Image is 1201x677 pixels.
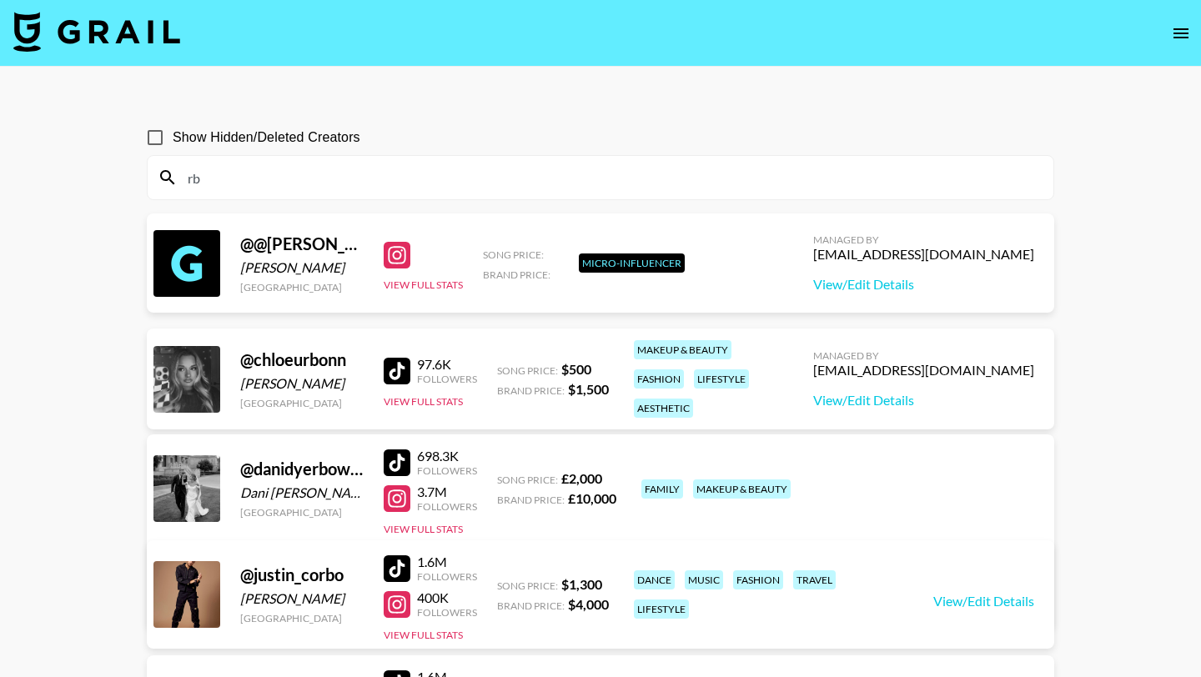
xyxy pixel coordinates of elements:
[634,340,731,359] div: makeup & beauty
[634,369,684,389] div: fashion
[497,579,558,592] span: Song Price:
[417,448,477,464] div: 698.3K
[417,554,477,570] div: 1.6M
[568,596,609,612] strong: $ 4,000
[813,246,1034,263] div: [EMAIL_ADDRESS][DOMAIN_NAME]
[497,494,565,506] span: Brand Price:
[693,479,791,499] div: makeup & beauty
[240,590,364,607] div: [PERSON_NAME]
[240,259,364,276] div: [PERSON_NAME]
[13,12,180,52] img: Grail Talent
[384,395,463,408] button: View Full Stats
[417,484,477,500] div: 3.7M
[497,599,565,612] span: Brand Price:
[813,233,1034,246] div: Managed By
[417,356,477,373] div: 97.6K
[561,576,602,592] strong: $ 1,300
[634,599,689,619] div: lifestyle
[417,500,477,513] div: Followers
[733,570,783,589] div: fashion
[240,375,364,392] div: [PERSON_NAME]
[694,369,749,389] div: lifestyle
[568,381,609,397] strong: $ 1,500
[240,233,364,254] div: @ @[PERSON_NAME].[PERSON_NAME]
[240,281,364,293] div: [GEOGRAPHIC_DATA]
[240,506,364,519] div: [GEOGRAPHIC_DATA]
[497,364,558,377] span: Song Price:
[813,276,1034,293] a: View/Edit Details
[813,362,1034,379] div: [EMAIL_ADDRESS][DOMAIN_NAME]
[568,490,616,506] strong: £ 10,000
[417,606,477,619] div: Followers
[384,278,463,291] button: View Full Stats
[384,629,463,641] button: View Full Stats
[240,612,364,624] div: [GEOGRAPHIC_DATA]
[417,373,477,385] div: Followers
[173,128,360,148] span: Show Hidden/Deleted Creators
[813,349,1034,362] div: Managed By
[384,523,463,535] button: View Full Stats
[240,349,364,370] div: @ chloeurbonn
[497,384,565,397] span: Brand Price:
[561,361,591,377] strong: $ 500
[417,464,477,477] div: Followers
[634,399,693,418] div: aesthetic
[685,570,723,589] div: music
[483,268,550,281] span: Brand Price:
[178,164,1043,191] input: Search by User Name
[497,474,558,486] span: Song Price:
[579,253,685,273] div: Micro-Influencer
[634,570,675,589] div: dance
[561,470,602,486] strong: £ 2,000
[240,484,364,501] div: Dani [PERSON_NAME] Mas [PERSON_NAME]
[483,248,544,261] span: Song Price:
[793,570,836,589] div: travel
[240,564,364,585] div: @ justin_corbo
[240,397,364,409] div: [GEOGRAPHIC_DATA]
[240,459,364,479] div: @ danidyerbowenx
[1164,17,1198,50] button: open drawer
[813,392,1034,409] a: View/Edit Details
[641,479,683,499] div: family
[417,570,477,583] div: Followers
[417,589,477,606] div: 400K
[933,593,1034,609] a: View/Edit Details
